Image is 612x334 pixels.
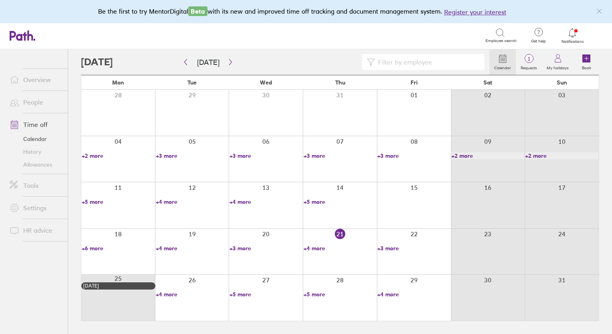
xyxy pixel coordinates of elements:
[516,63,542,70] label: Requests
[377,291,451,298] a: +4 more
[489,49,516,75] a: Calendar
[98,6,514,17] div: Be the first to try MentorDigital with its new and improved time off tracking and document manage...
[557,79,567,86] span: Sun
[156,245,229,252] a: +4 more
[156,152,229,159] a: +3 more
[3,222,68,238] a: HR advice
[3,158,68,171] a: Allowances
[444,7,506,17] button: Register your interest
[3,72,68,88] a: Overview
[375,54,480,70] input: Filter by employee
[3,200,68,216] a: Settings
[3,94,68,110] a: People
[574,49,599,75] a: Book
[82,198,155,205] a: +5 more
[411,79,418,86] span: Fri
[187,79,197,86] span: Tue
[82,245,155,252] a: +6 more
[260,79,272,86] span: Wed
[377,152,451,159] a: +3 more
[335,79,345,86] span: Thu
[451,152,525,159] a: +2 more
[304,291,377,298] a: +5 more
[3,177,68,193] a: Tools
[229,245,303,252] a: +3 more
[485,38,517,43] span: Employee search
[90,32,110,39] div: Search
[3,145,68,158] a: History
[156,291,229,298] a: +4 more
[542,49,574,75] a: My holidays
[560,27,586,44] a: Notifications
[577,63,596,70] label: Book
[489,63,516,70] label: Calendar
[3,133,68,145] a: Calendar
[525,152,598,159] a: +2 more
[304,152,377,159] a: +3 more
[112,79,124,86] span: Mon
[377,245,451,252] a: +3 more
[82,152,155,159] a: +2 more
[560,39,586,44] span: Notifications
[516,56,542,62] span: 1
[191,56,226,69] button: [DATE]
[516,49,542,75] a: 1Requests
[3,117,68,133] a: Time off
[156,198,229,205] a: +4 more
[188,6,207,16] span: Beta
[229,198,303,205] a: +4 more
[525,39,552,44] span: Get help
[304,245,377,252] a: +4 more
[83,283,153,289] div: [DATE]
[542,63,574,70] label: My holidays
[229,152,303,159] a: +3 more
[229,291,303,298] a: +5 more
[304,198,377,205] a: +5 more
[483,79,492,86] span: Sat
